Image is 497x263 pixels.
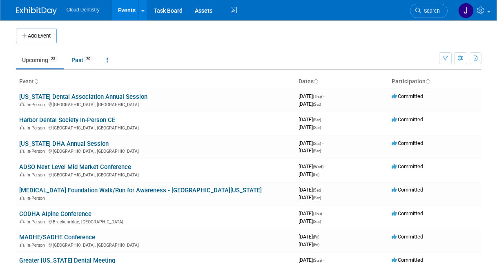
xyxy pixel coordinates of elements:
div: [GEOGRAPHIC_DATA], [GEOGRAPHIC_DATA] [19,124,292,131]
span: In-Person [27,219,47,225]
a: [US_STATE] Dental Association Annual Session [19,93,147,100]
span: [DATE] [299,171,319,177]
a: CODHA Alpine Conference [19,210,91,218]
a: Sort by Event Name [34,78,38,85]
span: [DATE] [299,218,321,224]
span: [DATE] [299,241,319,247]
img: In-Person Event [20,219,25,223]
span: - [322,187,323,193]
span: (Thu) [313,212,322,216]
th: Participation [388,75,481,89]
span: (Wed) [313,165,323,169]
a: Search [410,4,448,18]
div: [GEOGRAPHIC_DATA], [GEOGRAPHIC_DATA] [19,241,292,248]
span: (Sat) [313,118,321,122]
span: (Fri) [313,172,319,177]
span: [DATE] [299,163,326,169]
img: In-Person Event [20,102,25,106]
div: Breckenridge, [GEOGRAPHIC_DATA] [19,218,292,225]
span: - [322,140,323,146]
span: Committed [392,116,423,123]
span: [DATE] [299,124,321,130]
span: Search [421,8,440,14]
button: Add Event [16,29,57,43]
span: (Sun) [313,258,322,263]
span: [DATE] [299,93,324,99]
span: Committed [392,210,423,216]
span: (Thu) [313,94,322,99]
a: Sort by Participation Type [426,78,430,85]
span: (Sat) [313,102,321,107]
span: (Sat) [313,188,321,192]
span: Committed [392,234,423,240]
span: (Sat) [313,125,321,130]
span: [DATE] [299,116,323,123]
span: (Sat) [313,196,321,200]
span: Committed [392,257,423,263]
span: [DATE] [299,234,322,240]
img: ExhibitDay [16,7,57,15]
span: [DATE] [299,147,321,154]
span: (Sat) [313,149,321,153]
a: Past20 [65,52,99,68]
a: Upcoming23 [16,52,64,68]
img: In-Person Event [20,125,25,129]
span: [DATE] [299,101,321,107]
th: Event [16,75,295,89]
span: [DATE] [299,187,323,193]
span: - [321,234,322,240]
th: Dates [295,75,388,89]
img: In-Person Event [20,243,25,247]
span: In-Person [27,172,47,178]
a: ADSO Next Level Mid Market Conference [19,163,131,171]
span: 23 [49,56,58,62]
span: In-Person [27,125,47,131]
span: [DATE] [299,257,324,263]
a: [US_STATE] DHA Annual Session [19,140,109,147]
div: [GEOGRAPHIC_DATA], [GEOGRAPHIC_DATA] [19,147,292,154]
div: [GEOGRAPHIC_DATA], [GEOGRAPHIC_DATA] [19,171,292,178]
span: (Sat) [313,219,321,224]
span: In-Person [27,102,47,107]
a: [MEDICAL_DATA] Foundation Walk/Run for Awareness - [GEOGRAPHIC_DATA][US_STATE] [19,187,262,194]
span: Cloud Dentistry [67,7,100,13]
span: Committed [392,163,423,169]
span: 20 [84,56,93,62]
div: [GEOGRAPHIC_DATA], [GEOGRAPHIC_DATA] [19,101,292,107]
span: [DATE] [299,194,321,201]
span: (Fri) [313,235,319,239]
img: In-Person Event [20,172,25,176]
img: In-Person Event [20,196,25,200]
img: Jessica Estrada [458,3,474,18]
span: (Fri) [313,243,319,247]
span: In-Person [27,149,47,154]
span: Committed [392,140,423,146]
span: - [323,257,324,263]
a: Harbor Dental Society In-Person CE [19,116,115,124]
span: Committed [392,187,423,193]
span: [DATE] [299,140,323,146]
span: (Sat) [313,141,321,146]
span: In-Person [27,196,47,201]
span: [DATE] [299,210,324,216]
span: - [322,116,323,123]
a: Sort by Start Date [314,78,318,85]
span: - [323,93,324,99]
span: - [325,163,326,169]
span: - [323,210,324,216]
img: In-Person Event [20,149,25,153]
span: Committed [392,93,423,99]
span: In-Person [27,243,47,248]
a: MADHE/SADHE Conference [19,234,95,241]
